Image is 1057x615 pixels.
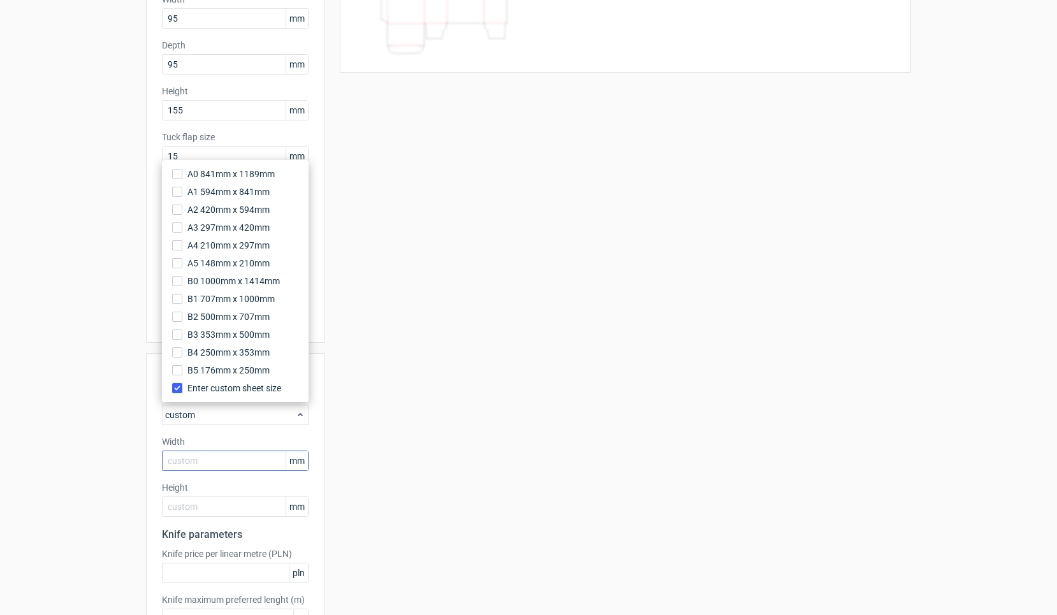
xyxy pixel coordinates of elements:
[187,168,275,180] span: A0 841mm x 1189mm
[286,101,308,120] span: mm
[162,481,309,494] label: Height
[286,55,308,74] span: mm
[187,382,281,394] span: Enter custom sheet size
[286,497,308,516] span: mm
[187,275,280,287] span: B0 1000mm x 1414mm
[187,185,270,198] span: A1 594mm x 841mm
[187,364,270,377] span: B5 176mm x 250mm
[162,496,309,517] input: custom
[187,257,270,270] span: A5 148mm x 210mm
[162,39,309,52] label: Depth
[286,451,308,470] span: mm
[187,328,270,341] span: B3 353mm x 500mm
[187,221,270,234] span: A3 297mm x 420mm
[162,435,309,448] label: Width
[162,85,309,98] label: Height
[162,593,309,606] label: Knife maximum preferred lenght (m)
[162,405,309,425] div: custom
[162,131,309,143] label: Tuck flap size
[187,239,270,252] span: A4 210mm x 297mm
[187,203,270,216] span: A2 420mm x 594mm
[162,451,309,471] input: custom
[187,310,270,323] span: B2 500mm x 707mm
[187,293,275,305] span: B1 707mm x 1000mm
[162,547,309,560] label: Knife price per linear metre (PLN)
[162,527,309,542] h2: Knife parameters
[286,9,308,28] span: mm
[286,147,308,166] span: mm
[187,346,270,359] span: B4 250mm x 353mm
[289,563,308,582] span: pln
